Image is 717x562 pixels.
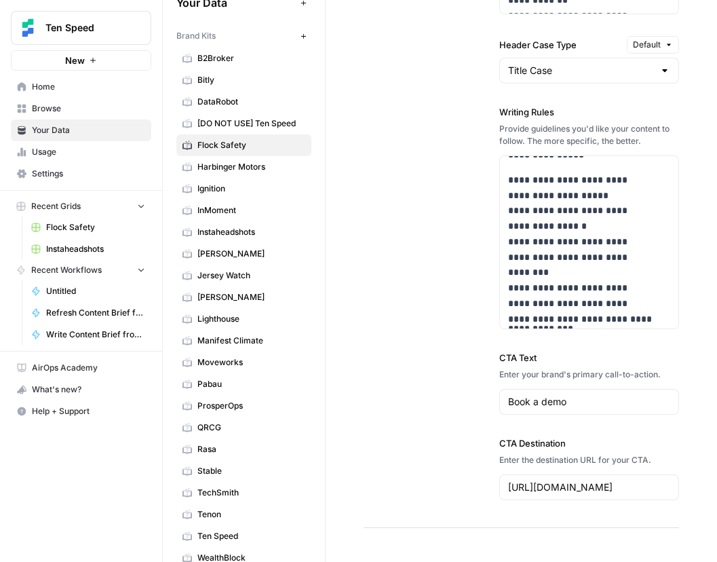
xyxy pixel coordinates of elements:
div: Enter your brand's primary call-to-action. [499,369,679,381]
a: Moveworks [176,352,311,373]
a: Refresh Content Brief from Keyword [DEV] [25,302,151,324]
a: Usage [11,141,151,163]
a: [PERSON_NAME] [176,286,311,308]
span: Rasa [197,443,305,455]
button: Default [627,36,679,54]
input: Gear up and get in the game with Sunday Soccer! [508,395,670,409]
button: Recent Grids [11,196,151,217]
a: Instaheadshots [176,221,311,243]
span: Write Content Brief from Keyword [DEV] [46,329,145,341]
span: [PERSON_NAME] [197,291,305,303]
button: Help + Support [11,400,151,422]
span: Tenon [197,508,305,521]
a: Write Content Brief from Keyword [DEV] [25,324,151,345]
a: ProsperOps [176,395,311,417]
button: New [11,50,151,71]
span: Instaheadshots [46,243,145,255]
a: Jersey Watch [176,265,311,286]
span: B2Broker [197,52,305,64]
span: Ten Speed [45,21,128,35]
a: Rasa [176,438,311,460]
a: AirOps Academy [11,357,151,379]
a: Settings [11,163,151,185]
input: www.sundaysoccer.com/gearup [508,481,670,494]
span: New [65,54,85,67]
span: InMoment [197,204,305,217]
a: Ignition [176,178,311,200]
span: [PERSON_NAME] [197,248,305,260]
span: QRCG [197,421,305,434]
a: Bitly [176,69,311,91]
a: Ten Speed [176,525,311,547]
span: DataRobot [197,96,305,108]
a: Manifest Climate [176,330,311,352]
span: TechSmith [197,487,305,499]
a: TechSmith [176,482,311,504]
span: Manifest Climate [197,335,305,347]
span: Flock Safety [197,139,305,151]
a: Browse [11,98,151,119]
img: Ten Speed Logo [16,16,40,40]
span: Harbinger Motors [197,161,305,173]
span: Recent Workflows [31,264,102,276]
a: Untitled [25,280,151,302]
a: QRCG [176,417,311,438]
span: Browse [32,102,145,115]
a: Instaheadshots [25,238,151,260]
span: ProsperOps [197,400,305,412]
span: Untitled [46,285,145,297]
span: Default [633,39,661,51]
a: Stable [176,460,311,482]
a: Home [11,76,151,98]
a: Your Data [11,119,151,141]
span: Help + Support [32,405,145,417]
span: Settings [32,168,145,180]
input: Title Case [508,64,654,77]
span: Instaheadshots [197,226,305,238]
div: Provide guidelines you'd like your content to follow. The more specific, the better. [499,123,679,147]
div: What's new? [12,379,151,400]
span: Home [32,81,145,93]
span: Bitly [197,74,305,86]
span: Lighthouse [197,313,305,325]
button: What's new? [11,379,151,400]
span: Flock Safety [46,221,145,233]
span: Jersey Watch [197,269,305,282]
div: Enter the destination URL for your CTA. [499,454,679,466]
span: Ten Speed [197,530,305,542]
span: Usage [32,146,145,158]
span: Ignition [197,183,305,195]
label: CTA Text [499,351,679,364]
span: [DO NOT USE] Ten Speed [197,117,305,130]
span: Moveworks [197,356,305,369]
a: InMoment [176,200,311,221]
span: Pabau [197,378,305,390]
a: B2Broker [176,48,311,69]
label: Header Case Type [499,38,621,52]
a: DataRobot [176,91,311,113]
a: Harbinger Motors [176,156,311,178]
span: AirOps Academy [32,362,145,374]
a: Flock Safety [176,134,311,156]
a: Pabau [176,373,311,395]
a: Flock Safety [25,217,151,238]
a: [PERSON_NAME] [176,243,311,265]
span: Recent Grids [31,200,81,212]
button: Recent Workflows [11,260,151,280]
label: Writing Rules [499,105,679,119]
span: Brand Kits [176,30,216,42]
a: Lighthouse [176,308,311,330]
span: Stable [197,465,305,477]
span: Your Data [32,124,145,136]
a: Tenon [176,504,311,525]
a: [DO NOT USE] Ten Speed [176,113,311,134]
label: CTA Destination [499,436,679,450]
span: Refresh Content Brief from Keyword [DEV] [46,307,145,319]
button: Workspace: Ten Speed [11,11,151,45]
